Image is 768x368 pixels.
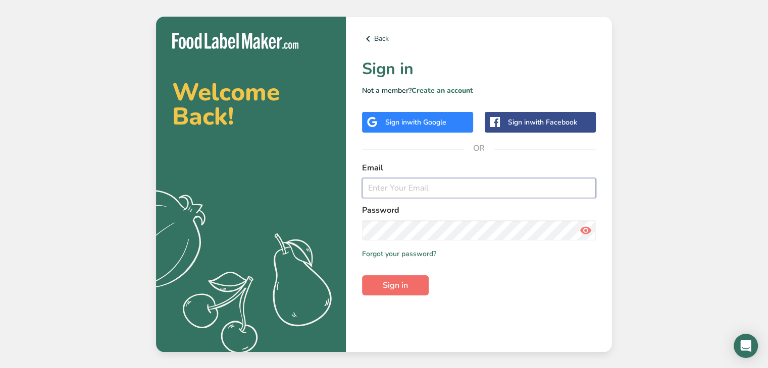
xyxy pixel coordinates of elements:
[530,117,577,127] span: with Facebook
[383,279,408,291] span: Sign in
[172,80,330,129] h2: Welcome Back!
[362,204,596,216] label: Password
[362,57,596,81] h1: Sign in
[362,162,596,174] label: Email
[385,117,446,128] div: Sign in
[412,86,473,95] a: Create an account
[734,334,758,358] div: Open Intercom Messenger
[464,133,494,163] span: OR
[508,117,577,128] div: Sign in
[407,117,446,127] span: with Google
[362,85,596,96] p: Not a member?
[362,33,596,45] a: Back
[362,249,436,259] a: Forgot your password?
[362,178,596,198] input: Enter Your Email
[362,275,429,295] button: Sign in
[172,33,298,49] img: Food Label Maker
